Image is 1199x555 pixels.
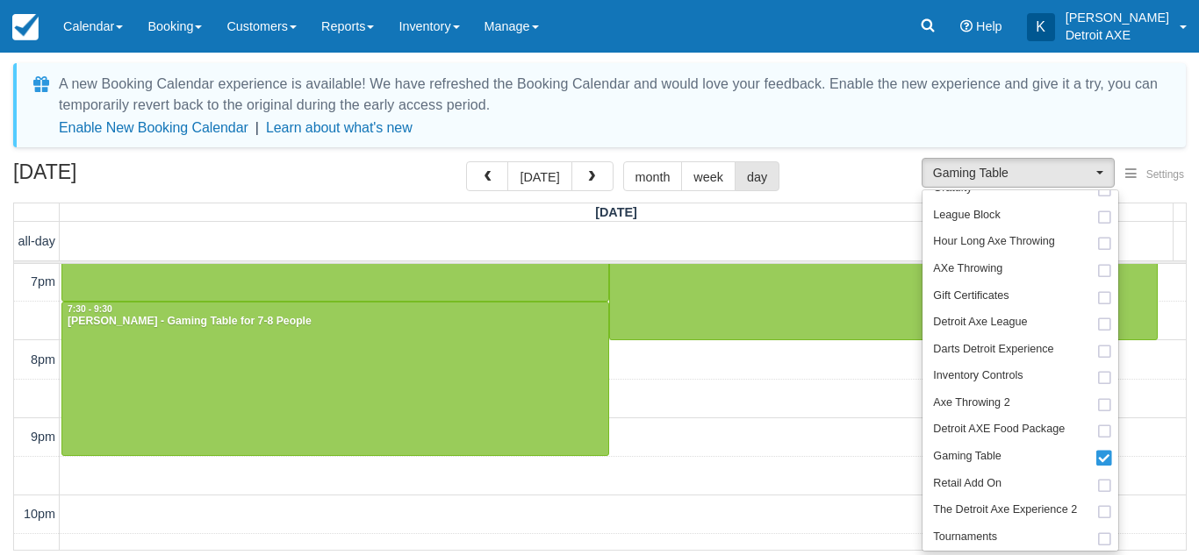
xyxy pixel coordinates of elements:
p: [PERSON_NAME] [1066,9,1169,26]
button: Enable New Booking Calendar [59,119,248,137]
div: A new Booking Calendar experience is available! We have refreshed the Booking Calendar and would ... [59,74,1165,116]
a: 7:30 - 9:30[PERSON_NAME] - Gaming Table for 7-8 People [61,302,609,457]
button: [DATE] [507,161,571,191]
span: Detroit Axe League [933,315,1027,331]
span: | [255,120,259,135]
span: 9pm [31,430,55,444]
span: 7pm [31,274,55,288]
span: Gift Certificates [933,288,1009,304]
span: Detroit AXE Food Package [933,422,1065,438]
span: 10pm [24,507,55,521]
button: Gaming Table [922,158,1115,188]
span: Retail Add On [933,476,1002,492]
div: [PERSON_NAME] - Gaming Table for 7-8 People [67,315,604,329]
span: League Block [933,208,1000,224]
span: all-day [18,234,55,248]
a: Learn about what's new [266,120,413,135]
span: Settings [1146,168,1184,181]
span: [DATE] [595,205,637,219]
img: checkfront-main-nav-mini-logo.png [12,14,39,40]
span: Help [976,19,1002,33]
button: month [623,161,683,191]
span: 8pm [31,352,55,366]
span: 7:30 - 9:30 [68,304,112,314]
span: The Detroit Axe Experience 2 [933,502,1077,518]
span: Gaming Table [933,449,1001,465]
button: Settings [1115,162,1195,188]
span: AXe Throwing [933,261,1002,277]
i: Help [960,20,973,32]
span: Axe Throwing 2 [933,395,1009,411]
button: week [681,161,736,191]
button: day [735,161,779,191]
span: Tournaments [933,530,997,545]
h2: [DATE] [13,161,235,194]
p: Detroit AXE [1066,26,1169,44]
div: K [1027,13,1055,41]
span: Gaming Table [933,164,1092,181]
span: Inventory Controls [933,368,1023,384]
span: Darts Detroit Experience [933,342,1053,358]
span: Hour Long Axe Throwing [933,234,1054,250]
